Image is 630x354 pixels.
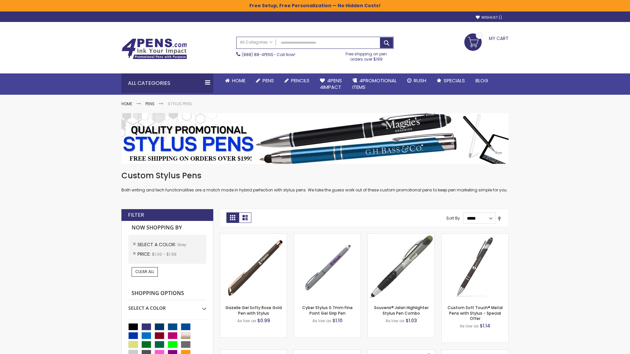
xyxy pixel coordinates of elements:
[240,40,273,45] span: All Categories
[145,101,155,107] a: Pens
[128,286,206,301] strong: Shopping Options
[279,73,315,88] a: Pencils
[121,38,187,59] img: 4Pens Custom Pens and Promotional Products
[460,323,479,329] span: As low as
[137,251,152,257] span: Price
[291,77,309,84] span: Pencils
[128,211,144,219] strong: Filter
[237,318,256,324] span: As low as
[368,233,434,239] a: Souvenir® Jalan Highlighter Stylus Pen Combo-Grey
[257,317,270,324] span: $0.99
[177,242,186,247] span: Grey
[402,73,431,88] a: Rush
[132,267,158,276] a: Clear All
[320,77,342,90] span: 4Pens 4impact
[470,73,493,88] a: Blog
[448,305,503,321] a: Custom Soft Touch® Metal Pens with Stylus - Special Offer
[431,73,470,88] a: Specials
[315,73,347,95] a: 4Pens4impact
[294,233,361,239] a: Cyber Stylus 0.7mm Fine Point Gel Grip Pen-Grey
[312,318,331,324] span: As low as
[135,269,154,274] span: Clear All
[242,52,273,57] a: (888) 88-4PENS
[347,73,402,95] a: 4PROMOTIONALITEMS
[374,305,429,316] a: Souvenir® Jalan Highlighter Stylus Pen Combo
[152,251,177,257] span: $1.00 - $1.99
[237,37,276,48] a: All Categories
[121,73,213,93] div: All Categories
[220,233,287,239] a: Gazelle Gel Softy Rose Gold Pen with Stylus-Grey
[128,221,206,235] strong: Now Shopping by
[121,170,509,181] h1: Custom Stylus Pens
[121,113,509,164] img: Stylus Pens
[446,215,460,221] label: Sort By
[232,77,245,84] span: Home
[262,77,274,84] span: Pens
[302,305,353,316] a: Cyber Stylus 0.7mm Fine Point Gel Grip Pen
[242,52,295,57] span: - Call Now!
[220,234,287,300] img: Gazelle Gel Softy Rose Gold Pen with Stylus-Grey
[225,305,282,316] a: Gazelle Gel Softy Rose Gold Pen with Stylus
[128,300,206,311] div: Select A Color
[444,77,465,84] span: Specials
[137,241,177,248] span: Select A Color
[339,49,394,62] div: Free shipping on pen orders over $199
[414,77,426,84] span: Rush
[294,234,361,300] img: Cyber Stylus 0.7mm Fine Point Gel Grip Pen-Grey
[332,317,343,324] span: $1.10
[442,234,508,300] img: Custom Soft Touch® Metal Pens with Stylus-Grey
[480,323,490,329] span: $1.14
[226,212,239,223] strong: Grid
[442,233,508,239] a: Custom Soft Touch® Metal Pens with Stylus-Grey
[168,101,192,107] strong: Stylus Pens
[476,15,502,20] a: Wishlist
[121,101,132,107] a: Home
[352,77,397,90] span: 4PROMOTIONAL ITEMS
[406,317,417,324] span: $1.03
[386,318,405,324] span: As low as
[220,73,251,88] a: Home
[475,77,488,84] span: Blog
[251,73,279,88] a: Pens
[368,234,434,300] img: Souvenir® Jalan Highlighter Stylus Pen Combo-Grey
[121,170,509,193] div: Both writing and tech functionalities are a match made in hybrid perfection with stylus pens. We ...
